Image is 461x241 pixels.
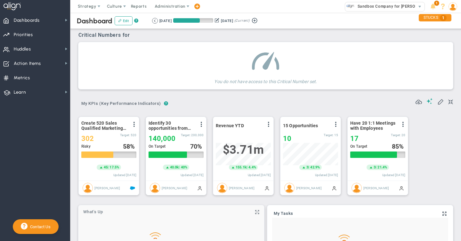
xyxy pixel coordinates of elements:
[14,28,33,42] span: Priorities
[382,173,405,177] span: Updated [DATE]
[14,71,30,85] span: Metrics
[332,185,337,190] span: Manually Updated
[149,135,175,143] span: 140,000
[217,183,227,193] img: Eugene Terk
[162,186,187,190] span: [PERSON_NAME]
[283,123,318,128] span: 15 Opportunities
[248,165,256,169] span: 4.4%
[173,18,213,23] div: Period Progress: 66% Day 60 of 90 with 30 remaining.
[401,133,405,137] span: 20
[113,173,136,177] span: Updated [DATE]
[83,183,93,193] img: Eugene Terk
[374,165,376,170] span: 3
[123,143,137,150] div: %
[234,18,250,24] span: (Current)
[170,165,179,170] span: 40.0k
[274,211,293,216] span: My Tasks
[150,183,160,193] img: Eugene Terk
[315,173,338,177] span: Updated [DATE]
[78,98,164,110] button: My KPIs (Key Performance Indicators)
[223,143,264,157] span: $3,707,282
[399,185,404,190] span: Manually Updated
[346,2,354,10] img: 33483.Company.photo
[416,98,422,104] span: Refresh Data
[107,4,122,9] span: Culture
[81,135,94,143] span: 302
[434,1,439,6] span: 1
[248,173,271,177] span: Updated [DATE]
[247,165,247,169] span: |
[308,165,309,169] span: |
[284,183,295,193] img: Eugene Terk
[14,57,41,70] span: Action Items
[352,183,362,193] img: Eugene Terk
[296,186,322,190] span: [PERSON_NAME]
[214,74,317,84] h4: You do not have access to this Critical Number set.
[415,2,425,11] span: select
[324,133,333,137] span: Target:
[149,120,195,131] span: Identify 30 opportunities from SmithCo resulting in $200K new sales
[377,165,387,169] span: 21.4%
[392,143,406,150] div: %
[190,143,197,150] span: 70
[181,173,204,177] span: Updated [DATE]
[28,224,51,229] span: Contact Us
[94,186,120,190] span: [PERSON_NAME]
[78,32,132,38] span: Critical Numbers for
[120,133,130,137] span: Target:
[190,143,204,150] div: %
[376,165,376,169] span: |
[391,133,400,137] span: Target:
[221,18,233,24] div: [DATE]
[354,2,433,11] span: Sandbox Company for [PERSON_NAME]
[81,120,128,131] span: Create 520 Sales Qualified Marketing Leads
[419,14,451,21] div: STUCKS
[181,133,190,137] span: Target:
[14,14,40,27] span: Dashboards
[310,165,320,169] span: 42.9%
[216,123,244,128] span: Revenue YTD
[159,18,172,24] div: [DATE]
[392,143,399,150] span: 85
[197,185,202,190] span: Manually Updated
[449,2,457,11] img: 51354.Person.photo
[130,186,135,191] span: Salesforce Enabled<br ></span>Sandbox: Quarterly Leads and Opportunities
[78,98,164,109] span: My KPIs (Key Performance Indicators)
[14,86,26,99] span: Learn
[426,98,433,104] span: Suggestions (AI Feature)
[363,186,389,190] span: [PERSON_NAME]
[78,4,96,9] span: Strategy
[149,144,166,149] span: On Target
[437,98,444,105] span: Edit My KPIs
[77,17,112,25] span: Dashboard
[236,165,247,170] span: 155.1k
[152,18,158,24] button: Go to previous period
[123,143,130,150] span: 58
[191,133,204,137] span: 200,000
[306,165,308,170] span: 3
[440,15,447,21] span: 1
[283,135,291,143] span: 10
[115,16,133,25] button: Edit
[350,144,367,149] span: On Target
[350,120,397,131] span: Have 20 1:1 Meetings with Employees
[104,165,108,170] span: 45
[108,165,109,169] span: |
[109,165,119,169] span: 17.5%
[264,185,270,190] span: Manually Updated
[181,165,187,169] span: 40%
[14,43,31,56] span: Huddles
[179,165,180,169] span: |
[334,133,338,137] span: 15
[274,211,293,216] a: My Tasks
[350,135,359,143] span: 17
[131,133,136,137] span: 520
[229,186,255,190] span: [PERSON_NAME]
[155,4,185,9] span: Administration
[81,144,91,149] span: Risky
